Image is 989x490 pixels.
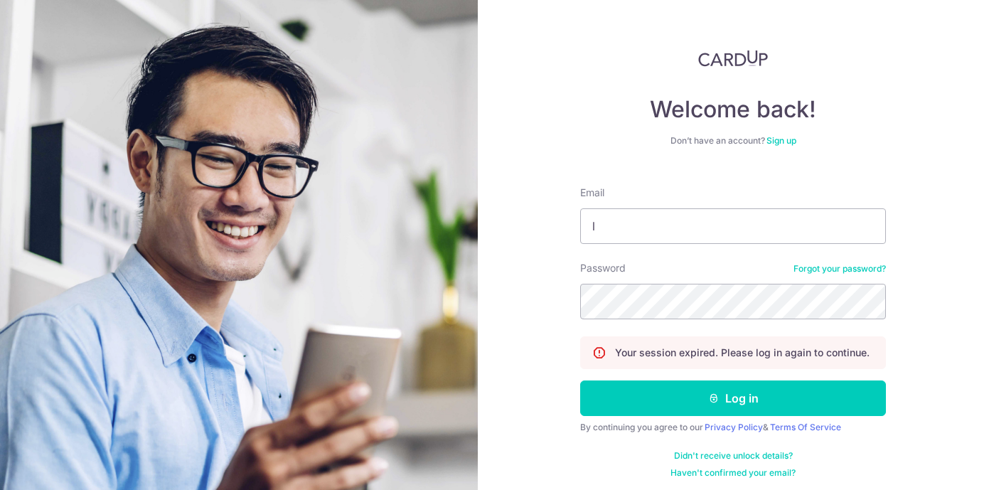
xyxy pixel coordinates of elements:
p: Your session expired. Please log in again to continue. [615,346,870,360]
label: Password [580,261,626,275]
div: By continuing you agree to our & [580,422,886,433]
input: Enter your Email [580,208,886,244]
h4: Welcome back! [580,95,886,124]
a: Haven't confirmed your email? [670,467,796,479]
a: Privacy Policy [705,422,763,432]
a: Didn't receive unlock details? [674,450,793,462]
a: Sign up [766,135,796,146]
div: Don’t have an account? [580,135,886,147]
a: Terms Of Service [770,422,841,432]
img: CardUp Logo [698,50,768,67]
label: Email [580,186,604,200]
button: Log in [580,380,886,416]
a: Forgot your password? [793,263,886,275]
